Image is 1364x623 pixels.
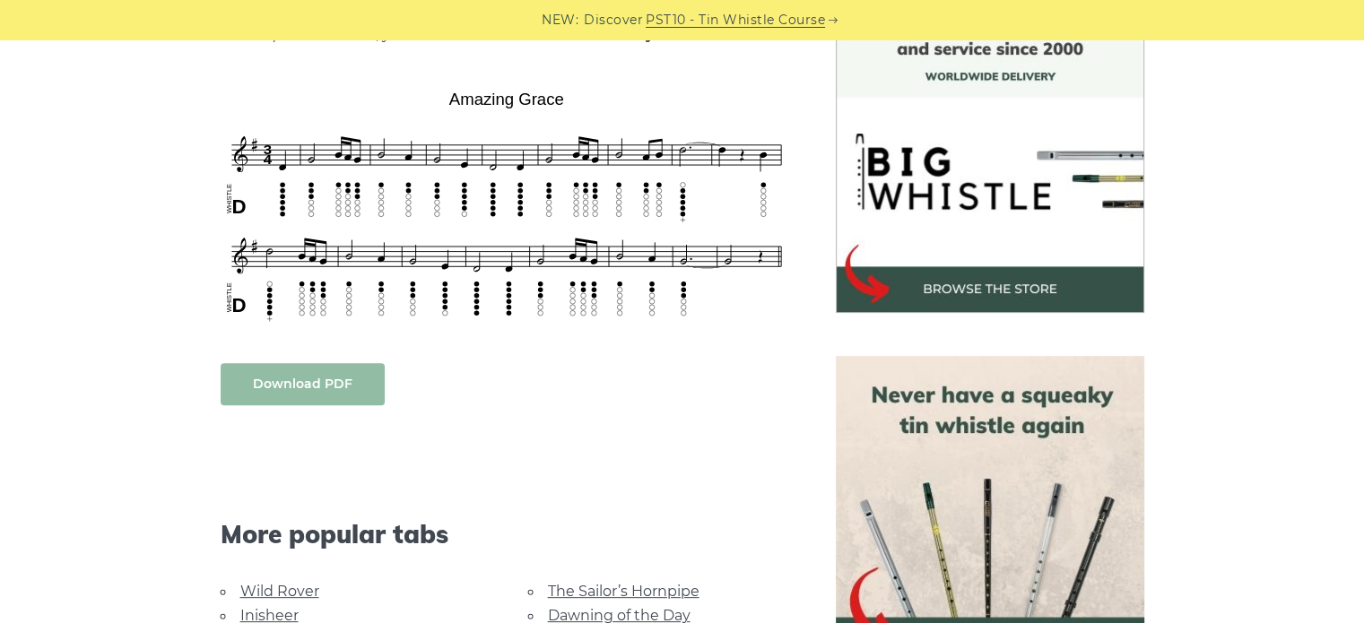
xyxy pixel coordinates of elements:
[584,10,643,30] span: Discover
[221,519,793,549] span: More popular tabs
[221,363,385,405] a: Download PDF
[646,10,825,30] a: PST10 - Tin Whistle Course
[542,10,578,30] span: NEW:
[548,583,699,600] a: The Sailor’s Hornpipe
[836,4,1144,313] img: BigWhistle Tin Whistle Store
[240,583,319,600] a: Wild Rover
[221,83,793,326] img: Amazing Grace Tin Whistle Tab & Sheet Music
